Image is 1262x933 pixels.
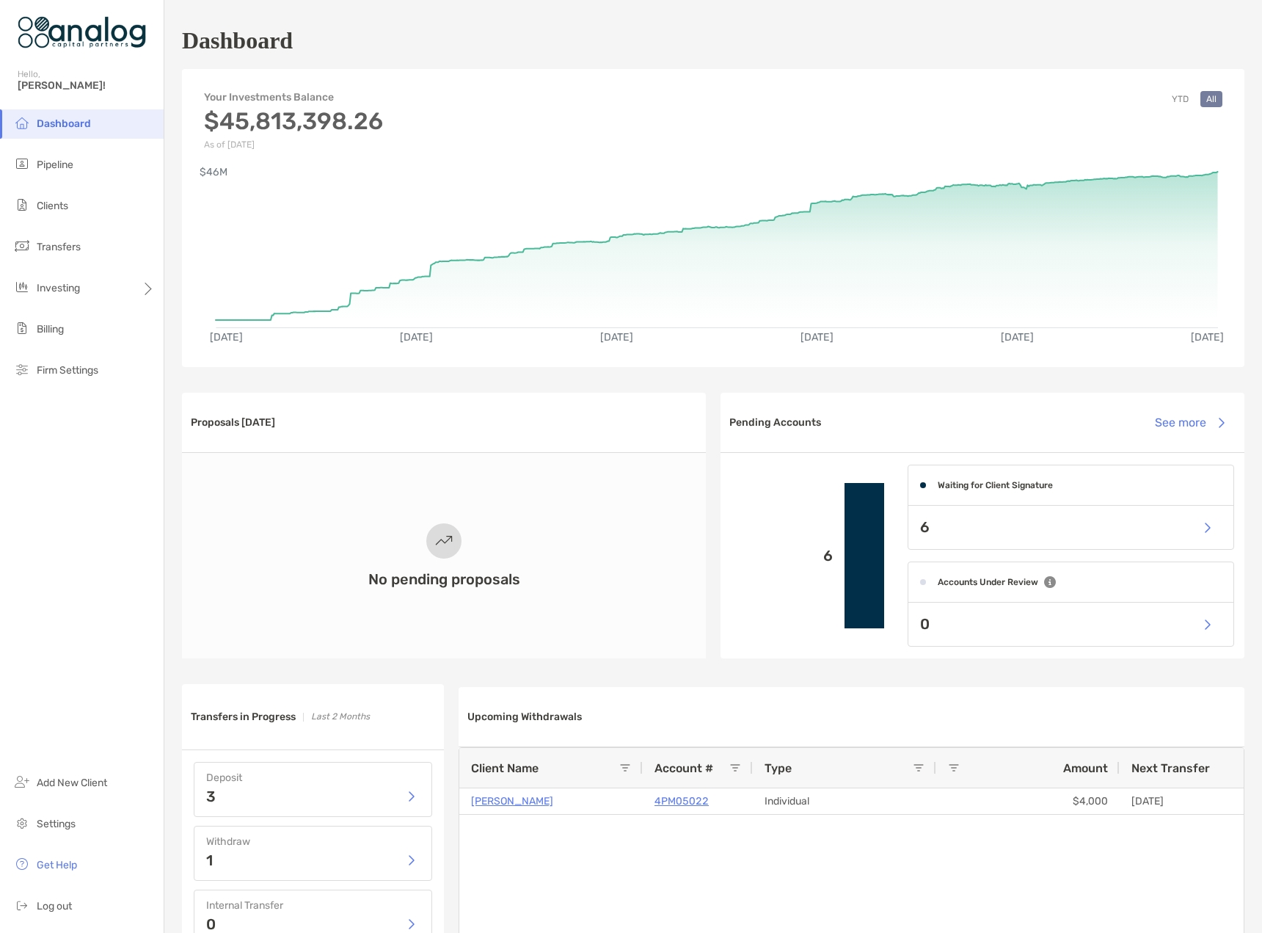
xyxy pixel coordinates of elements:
[729,416,821,429] h3: Pending Accounts
[601,331,634,344] text: [DATE]
[1002,331,1035,344] text: [DATE]
[37,323,64,335] span: Billing
[37,818,76,830] span: Settings
[467,711,582,723] h3: Upcoming Withdrawals
[368,570,520,588] h3: No pending proposals
[311,708,370,726] p: Last 2 Months
[191,416,275,429] h3: Proposals [DATE]
[37,777,107,789] span: Add New Client
[1166,91,1194,107] button: YTD
[765,761,792,775] span: Type
[1143,407,1236,439] button: See more
[920,615,930,634] p: 0
[37,900,72,912] span: Log out
[1063,761,1108,775] span: Amount
[200,166,227,178] text: $46M
[753,788,936,814] div: Individual
[204,107,383,135] h3: $45,813,398.26
[206,789,216,804] p: 3
[13,114,31,131] img: dashboard icon
[18,6,146,59] img: Zoe Logo
[182,27,293,54] h1: Dashboard
[13,896,31,914] img: logout icon
[206,835,420,848] h4: Withdraw
[191,711,296,723] h3: Transfers in Progress
[37,200,68,212] span: Clients
[1192,331,1225,344] text: [DATE]
[13,237,31,255] img: transfers icon
[654,761,713,775] span: Account #
[37,859,77,871] span: Get Help
[13,360,31,378] img: firm-settings icon
[206,899,420,912] h4: Internal Transfer
[471,761,539,775] span: Client Name
[37,159,73,171] span: Pipeline
[654,792,709,810] a: 4PM05022
[732,547,833,565] p: 6
[13,155,31,173] img: pipeline icon
[13,855,31,873] img: get-help icon
[210,331,243,344] text: [DATE]
[18,79,155,92] span: [PERSON_NAME]!
[936,788,1120,814] div: $4,000
[13,814,31,832] img: settings icon
[1200,91,1222,107] button: All
[206,853,213,868] p: 1
[13,196,31,214] img: clients icon
[204,139,383,150] p: As of [DATE]
[920,518,930,537] p: 6
[37,117,91,130] span: Dashboard
[400,331,433,344] text: [DATE]
[1131,761,1210,775] span: Next Transfer
[204,91,383,104] h4: Your Investments Balance
[206,917,216,932] p: 0
[13,319,31,337] img: billing icon
[471,792,553,810] a: [PERSON_NAME]
[13,278,31,296] img: investing icon
[801,331,834,344] text: [DATE]
[938,480,1053,490] h4: Waiting for Client Signature
[206,772,420,784] h4: Deposit
[13,773,31,791] img: add_new_client icon
[37,241,81,253] span: Transfers
[37,282,80,294] span: Investing
[37,364,98,377] span: Firm Settings
[938,577,1038,587] h4: Accounts Under Review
